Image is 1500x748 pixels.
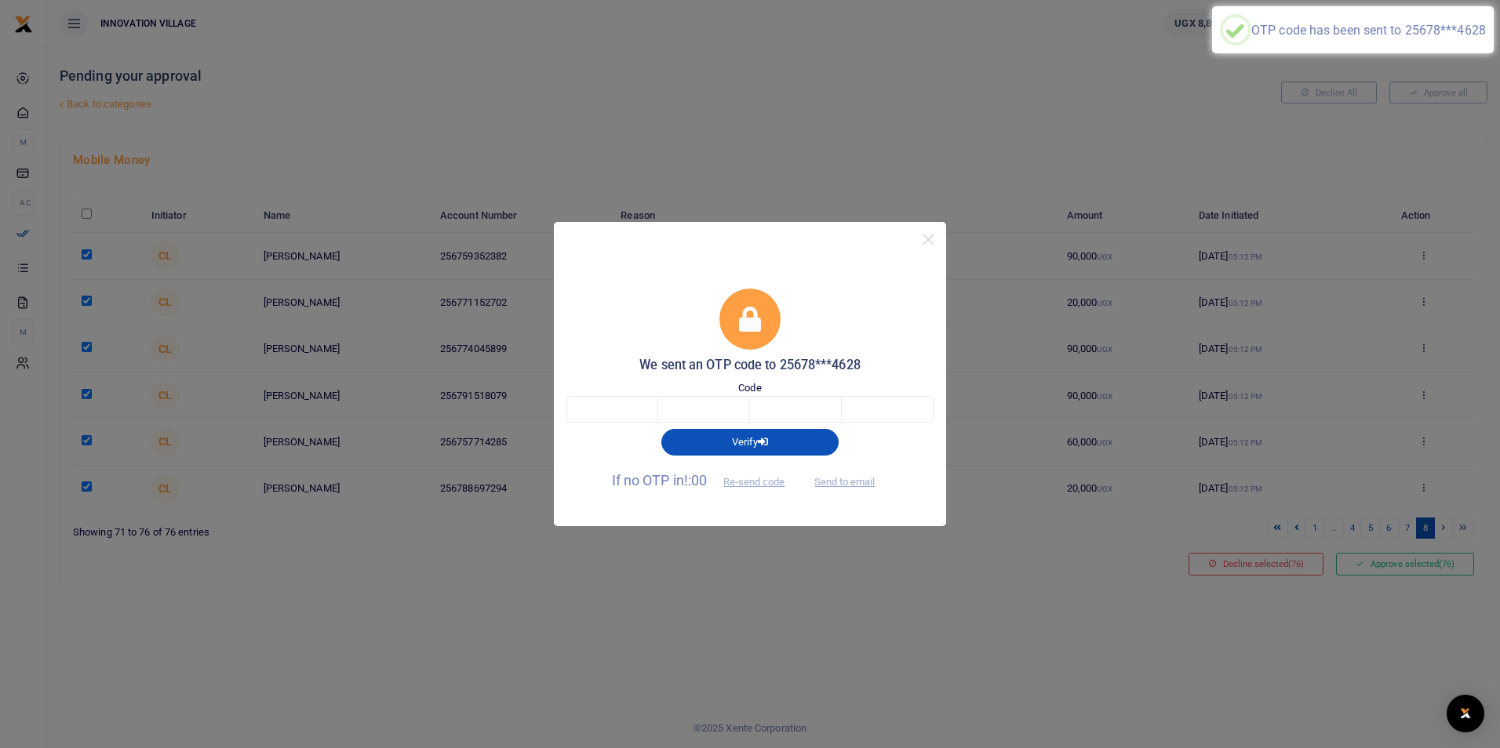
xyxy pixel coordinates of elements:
[1251,23,1486,38] div: OTP code has been sent to 25678***4628
[566,358,934,373] h5: We sent an OTP code to 25678***4628
[917,228,940,251] button: Close
[684,472,707,488] span: !:00
[661,429,839,456] button: Verify
[738,380,761,396] label: Code
[612,472,799,488] span: If no OTP in
[1447,695,1484,732] div: Open Intercom Messenger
